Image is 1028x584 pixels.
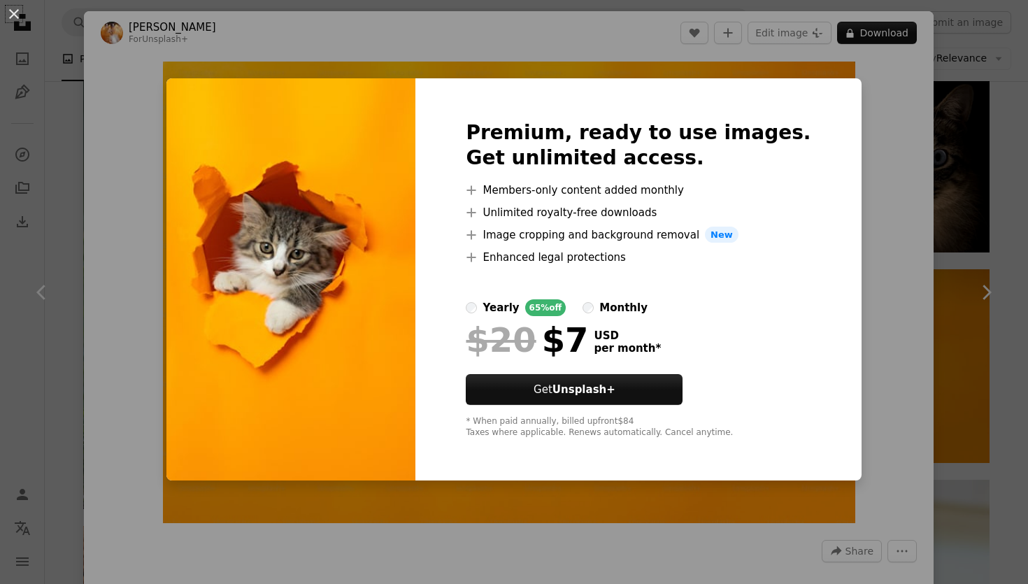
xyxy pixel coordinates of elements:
[466,120,811,171] h2: Premium, ready to use images. Get unlimited access.
[483,299,519,316] div: yearly
[466,302,477,313] input: yearly65%off
[166,78,415,481] img: premium_photo-1707353401897-da9ba223f807
[466,374,683,405] button: GetUnsplash+
[525,299,566,316] div: 65% off
[594,329,661,342] span: USD
[599,299,648,316] div: monthly
[466,204,811,221] li: Unlimited royalty-free downloads
[705,227,738,243] span: New
[594,342,661,355] span: per month *
[466,249,811,266] li: Enhanced legal protections
[466,227,811,243] li: Image cropping and background removal
[466,182,811,199] li: Members-only content added monthly
[466,416,811,439] div: * When paid annually, billed upfront $84 Taxes where applicable. Renews automatically. Cancel any...
[583,302,594,313] input: monthly
[466,322,536,358] span: $20
[552,383,615,396] strong: Unsplash+
[466,322,588,358] div: $7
